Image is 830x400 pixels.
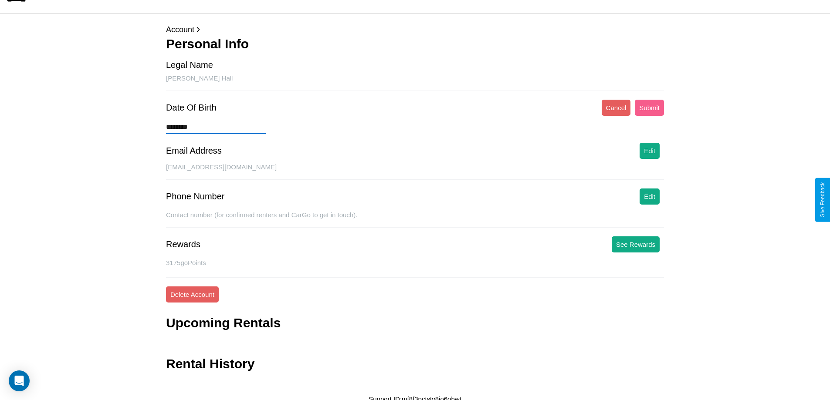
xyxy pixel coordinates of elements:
[166,286,219,303] button: Delete Account
[166,60,213,70] div: Legal Name
[166,74,664,91] div: [PERSON_NAME] Hall
[166,211,664,228] div: Contact number (for confirmed renters and CarGo to get in touch).
[166,356,254,371] h3: Rental History
[635,100,664,116] button: Submit
[612,236,660,252] button: See Rewards
[166,37,664,51] h3: Personal Info
[640,188,660,205] button: Edit
[166,239,200,249] div: Rewards
[166,103,217,113] div: Date Of Birth
[640,143,660,159] button: Edit
[602,100,631,116] button: Cancel
[9,370,30,391] div: Open Intercom Messenger
[166,316,281,330] h3: Upcoming Rentals
[166,257,664,269] p: 3175 goPoints
[820,182,826,218] div: Give Feedback
[166,163,664,180] div: [EMAIL_ADDRESS][DOMAIN_NAME]
[166,23,664,37] p: Account
[166,146,222,156] div: Email Address
[166,192,225,202] div: Phone Number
